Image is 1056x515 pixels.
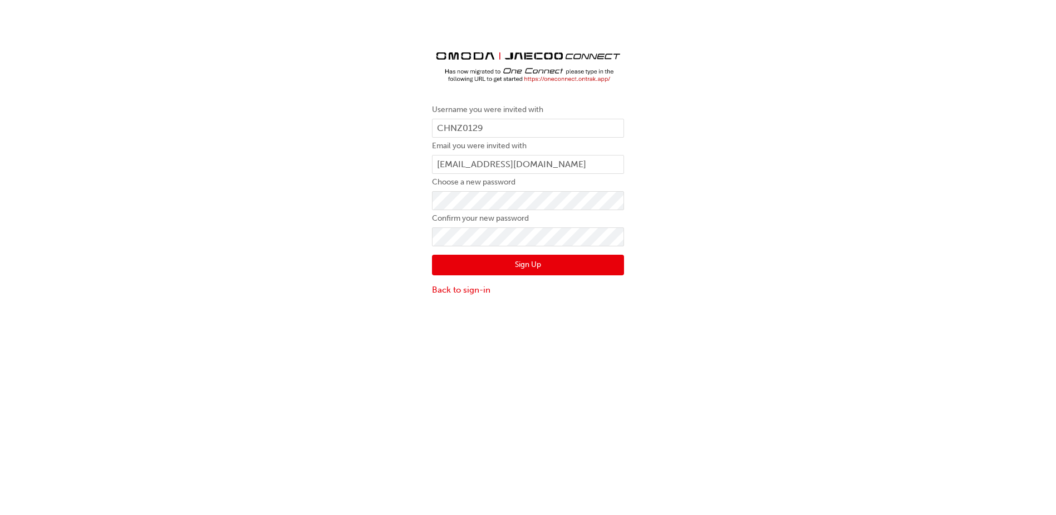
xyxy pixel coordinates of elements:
[432,284,624,297] a: Back to sign-in
[432,212,624,225] label: Confirm your new password
[432,33,624,86] img: Trak
[432,255,624,276] button: Sign Up
[432,103,624,116] label: Username you were invited with
[432,176,624,189] label: Choose a new password
[432,119,624,138] input: Username
[432,139,624,153] label: Email you were invited with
